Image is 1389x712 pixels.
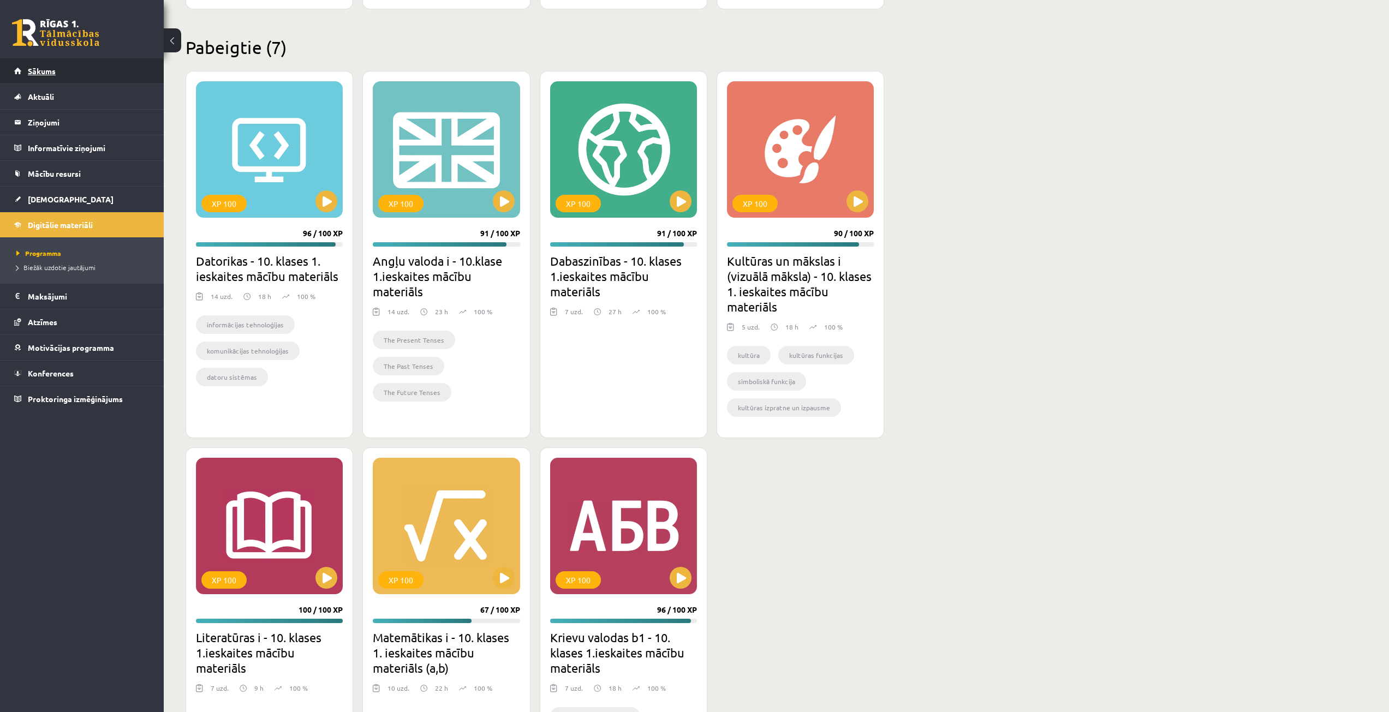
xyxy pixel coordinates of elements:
[14,84,150,109] a: Aktuāli
[14,212,150,237] a: Digitālie materiāli
[28,66,56,76] span: Sākums
[297,291,315,301] p: 100 %
[14,335,150,360] a: Motivācijas programma
[14,58,150,83] a: Sākums
[647,683,666,693] p: 100 %
[16,249,61,258] span: Programma
[14,386,150,411] a: Proktoringa izmēģinājums
[550,253,697,299] h2: Dabaszinības - 10. klases 1.ieskaites mācību materiāls
[373,357,444,375] li: The Past Tenses
[16,248,153,258] a: Programma
[201,195,247,212] div: XP 100
[824,322,843,332] p: 100 %
[28,92,54,101] span: Aktuāli
[211,291,233,308] div: 14 uzd.
[474,307,492,316] p: 100 %
[742,322,760,338] div: 5 uzd.
[254,683,264,693] p: 9 h
[727,398,841,417] li: kultūras izpratne un izpausme
[196,253,343,284] h2: Datorikas - 10. klases 1. ieskaites mācību materiāls
[373,331,455,349] li: The Present Tenses
[388,307,409,323] div: 14 uzd.
[474,683,492,693] p: 100 %
[28,394,123,404] span: Proktoringa izmēģinājums
[556,195,601,212] div: XP 100
[196,315,295,334] li: informācijas tehnoloģijas
[196,342,300,360] li: komunikācijas tehnoloģijas
[609,683,622,693] p: 18 h
[373,253,520,299] h2: Angļu valoda i - 10.klase 1.ieskaites mācību materiāls
[565,307,583,323] div: 7 uzd.
[785,322,798,332] p: 18 h
[289,683,308,693] p: 100 %
[28,194,114,204] span: [DEMOGRAPHIC_DATA]
[14,187,150,212] a: [DEMOGRAPHIC_DATA]
[378,195,424,212] div: XP 100
[727,372,806,391] li: simboliskā funkcija
[609,307,622,316] p: 27 h
[388,683,409,699] div: 10 uzd.
[14,361,150,386] a: Konferences
[778,346,854,364] li: kultūras funkcijas
[28,220,93,230] span: Digitālie materiāli
[28,169,81,178] span: Mācību resursi
[28,343,114,352] span: Motivācijas programma
[435,683,448,693] p: 22 h
[727,346,771,364] li: kultūra
[14,110,150,135] a: Ziņojumi
[28,135,150,160] legend: Informatīvie ziņojumi
[16,263,96,272] span: Biežāk uzdotie jautājumi
[14,161,150,186] a: Mācību resursi
[196,630,343,675] h2: Literatūras i - 10. klases 1.ieskaites mācību materiāls
[186,37,884,58] h2: Pabeigtie (7)
[258,291,271,301] p: 18 h
[550,630,697,675] h2: Krievu valodas b1 - 10. klases 1.ieskaites mācību materiāls
[373,630,520,675] h2: Matemātikas i - 10. klases 1. ieskaites mācību materiāls (a,b)
[732,195,778,212] div: XP 100
[28,317,57,327] span: Atzīmes
[28,368,74,378] span: Konferences
[435,307,448,316] p: 23 h
[12,19,99,46] a: Rīgas 1. Tālmācības vidusskola
[14,284,150,309] a: Maksājumi
[211,683,229,699] div: 7 uzd.
[373,383,451,402] li: The Future Tenses
[647,307,666,316] p: 100 %
[196,368,268,386] li: datoru sistēmas
[727,253,874,314] h2: Kultūras un mākslas i (vizuālā māksla) - 10. klases 1. ieskaites mācību materiāls
[201,571,247,589] div: XP 100
[378,571,424,589] div: XP 100
[565,683,583,699] div: 7 uzd.
[14,135,150,160] a: Informatīvie ziņojumi
[14,309,150,334] a: Atzīmes
[28,284,150,309] legend: Maksājumi
[16,262,153,272] a: Biežāk uzdotie jautājumi
[556,571,601,589] div: XP 100
[28,110,150,135] legend: Ziņojumi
